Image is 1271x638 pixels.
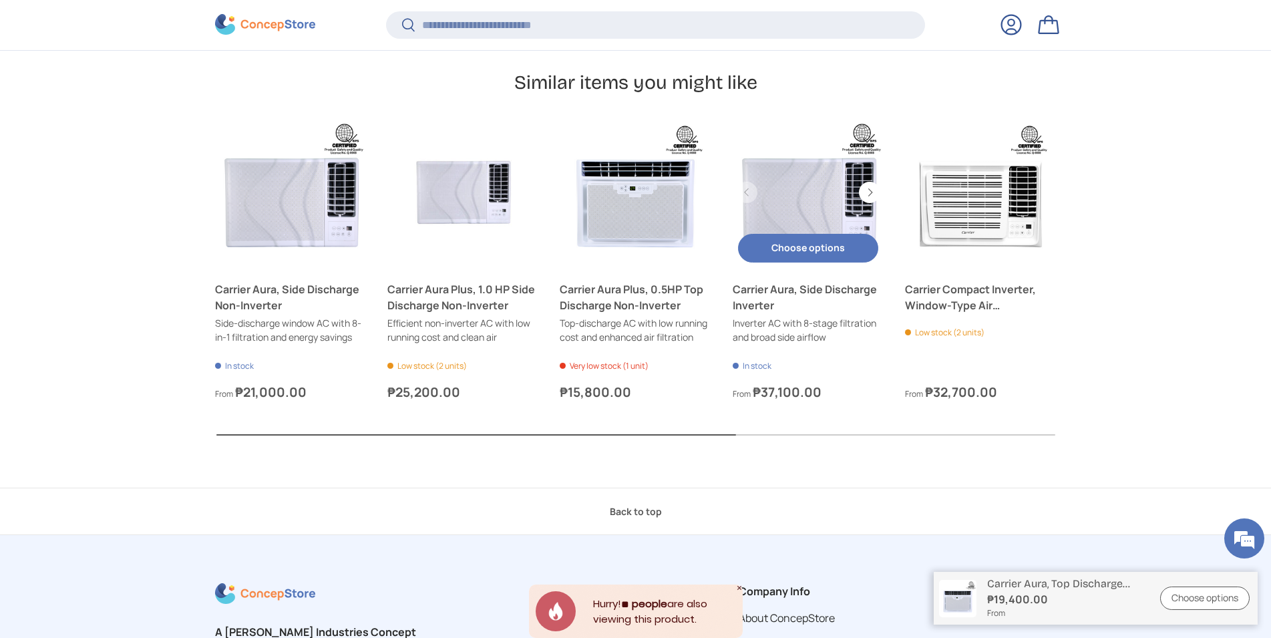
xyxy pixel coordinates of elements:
[987,577,1144,590] p: Carrier Aura, Top Discharge Non-Inverter
[387,281,538,313] a: Carrier Aura Plus, 1.0 HP Side Discharge Non-Inverter
[736,585,743,591] div: Close
[215,117,366,268] a: Carrier Aura, Side Discharge Non-Inverter
[7,365,254,412] textarea: Type your message and hit 'Enter'
[387,117,538,268] a: Carrier Aura Plus, 1.0 HP Side Discharge Non-Inverter
[215,70,1057,95] h2: Similar items you might like
[77,168,184,303] span: We're online!
[219,7,251,39] div: Minimize live chat window
[733,281,884,313] a: Carrier Aura, Side Discharge Inverter
[905,117,1056,268] a: Carrier Compact Inverter, Window-Type Air Conditioner
[215,281,366,313] a: Carrier Aura, Side Discharge Non-Inverter
[560,281,711,313] a: Carrier Aura Plus, 0.5HP Top Discharge Non-Inverter
[1160,587,1250,610] a: Choose options
[69,75,224,92] div: Chat with us now
[733,117,884,268] a: Carrier Aura, Side Discharge Inverter
[739,611,835,625] a: About ConcepStore
[987,591,1144,607] strong: ₱19,400.00
[215,15,315,35] img: ConcepStore
[905,281,1056,313] a: Carrier Compact Inverter, Window-Type Air Conditioner
[560,117,711,268] a: Carrier Aura Plus, 0.5HP Top Discharge Non-Inverter
[738,234,878,263] button: Choose options
[987,607,1144,619] span: From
